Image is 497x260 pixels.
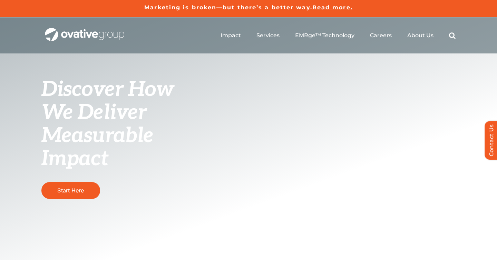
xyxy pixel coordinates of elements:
[221,32,241,39] a: Impact
[41,182,100,199] a: Start Here
[295,32,354,39] a: EMRge™ Technology
[221,24,456,47] nav: Menu
[312,4,353,11] a: Read more.
[449,32,456,39] a: Search
[256,32,280,39] a: Services
[370,32,392,39] a: Careers
[41,100,153,171] span: We Deliver Measurable Impact
[144,4,312,11] a: Marketing is broken—but there’s a better way.
[41,77,174,102] span: Discover How
[57,187,84,194] span: Start Here
[45,27,124,34] a: OG_Full_horizontal_WHT
[407,32,433,39] a: About Us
